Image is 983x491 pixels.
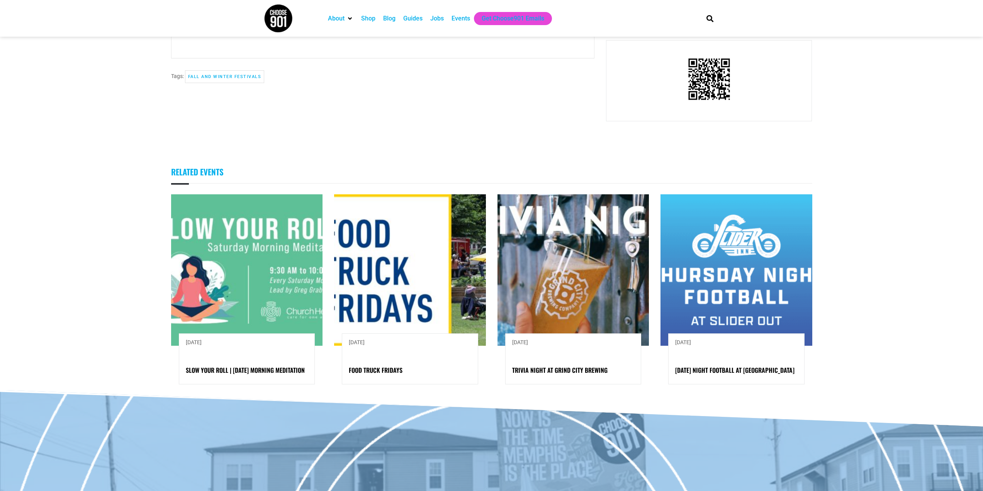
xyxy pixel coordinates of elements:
div: Search [703,12,716,25]
a: Shop [361,14,375,23]
span: [DATE] [186,339,202,345]
a: Blog [383,14,396,23]
a: Fall and Winter Festivals [185,70,265,83]
span: [DATE] [349,339,365,345]
a: About [328,14,345,23]
h3: Related Events [171,160,812,183]
nav: Main nav [324,12,693,25]
span: [DATE] [675,339,691,345]
div: About [324,12,357,25]
a: Events [452,14,470,23]
a: Slow Your Roll | [DATE] Morning Meditation [186,365,305,375]
a: Jobs [430,14,444,23]
img: QR Code [686,56,732,102]
a: Get Choose901 Emails [482,14,544,23]
a: [DATE] Night Football at [GEOGRAPHIC_DATA] [675,365,795,375]
div: Tags: [171,70,595,83]
a: Guides [403,14,423,23]
span: [DATE] [512,339,528,345]
a: Trivia Night at Grind City Brewing [512,365,608,375]
a: Food Truck Fridays [349,365,402,375]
